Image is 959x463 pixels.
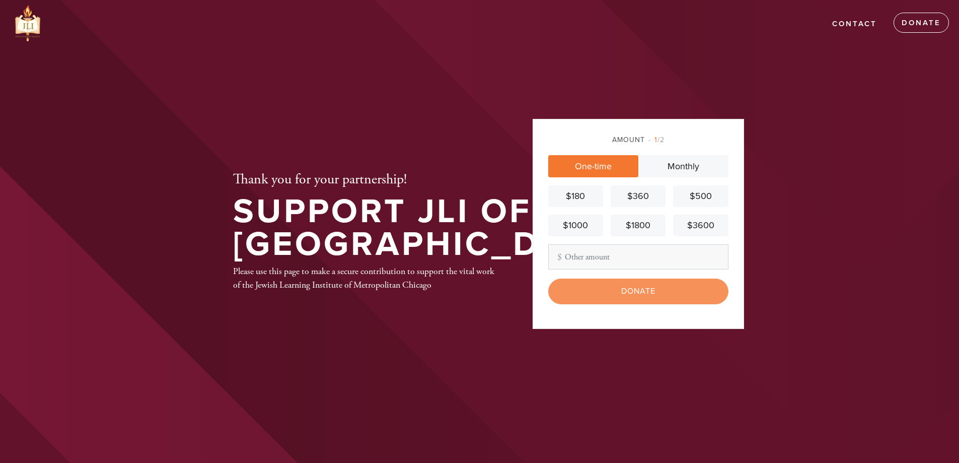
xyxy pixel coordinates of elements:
[677,189,724,203] div: $500
[15,5,40,41] img: JLI%20Logo%20HIGH%20RES.png
[233,171,622,188] h2: Thank you for your partnership!
[233,264,500,292] div: Please use this page to make a secure contribution to support the vital work of the Jewish Learni...
[673,215,728,236] a: $3600
[648,136,665,144] span: /2
[548,215,603,236] a: $1000
[552,219,599,232] div: $1000
[611,215,666,236] a: $1800
[552,189,599,203] div: $180
[548,155,638,177] a: One-time
[611,185,666,207] a: $360
[825,15,884,34] a: Contact
[548,244,728,270] input: Other amount
[548,185,603,207] a: $180
[673,185,728,207] a: $500
[233,195,622,260] h1: Support JLI of [GEOGRAPHIC_DATA]
[654,136,657,144] span: 1
[638,155,728,177] a: Monthly
[615,189,661,203] div: $360
[548,135,728,145] div: Amount
[615,219,661,232] div: $1800
[677,219,724,232] div: $3600
[894,13,949,33] a: Donate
